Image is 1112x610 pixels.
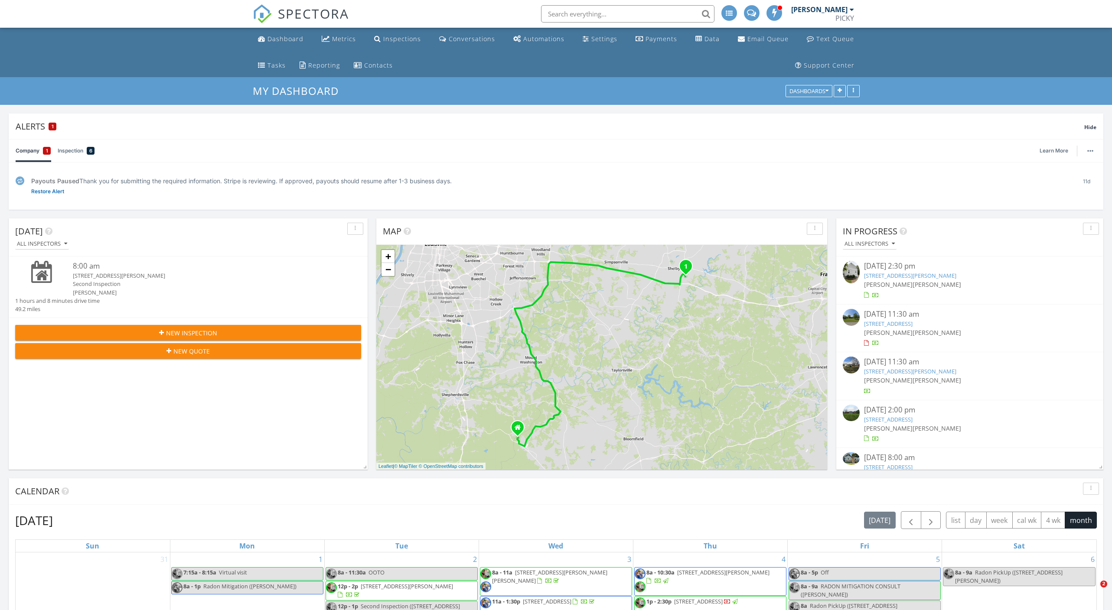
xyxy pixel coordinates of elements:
h2: [DATE] [15,512,53,529]
div: [DATE] 11:30 am [864,309,1076,320]
a: [DATE] 2:30 pm [STREET_ADDRESS][PERSON_NAME] [PERSON_NAME][PERSON_NAME] [843,261,1097,299]
a: Text Queue [803,31,858,47]
span: [PERSON_NAME] [864,376,913,384]
div: Dashboards [789,88,828,94]
a: Support Center [792,58,858,74]
a: Wednesday [547,540,565,552]
img: 9543541%2Fcover_photos%2F8EGkvB6b8v03N5ucUzld%2Fsmall.jpg [843,261,860,283]
div: Thank you for submitting the required information. Stripe is reviewing. If approved, payouts shou... [31,176,1070,185]
div: [DATE] 11:30 am [864,357,1076,367]
a: 12p - 2p [STREET_ADDRESS][PERSON_NAME] [326,581,478,600]
span: Calendar [15,485,59,497]
div: All Inspectors [845,241,895,247]
button: list [946,512,965,529]
span: In Progress [843,225,897,237]
a: [DATE] 11:30 am [STREET_ADDRESS][PERSON_NAME] [PERSON_NAME][PERSON_NAME] [843,357,1097,395]
button: week [986,512,1013,529]
a: Go to September 1, 2025 [317,552,324,566]
a: 8:00 am [STREET_ADDRESS][PERSON_NAME] Second Inspection [PERSON_NAME] 1 hours and 8 minutes drive... [15,261,361,313]
span: [PERSON_NAME] [864,424,913,432]
span: 12p - 1p [338,602,358,610]
img: bf8274bfc87b4e28ab655cc270350d12_1_105_c.jpeg [326,582,337,593]
span: Radon PickUp ([STREET_ADDRESS][PERSON_NAME]) [955,568,1063,584]
div: Dashboard [267,35,303,43]
img: bf8274bfc87b4e28ab655cc270350d12_1_105_c.jpeg [943,568,954,579]
button: [DATE] [864,512,896,529]
span: 8a [801,602,807,610]
button: Next month [921,511,941,529]
img: bf8274bfc87b4e28ab655cc270350d12_1_105_c.jpeg [172,568,183,579]
span: [PERSON_NAME] [913,424,961,432]
div: All Inspectors [17,241,67,247]
i: 1 [684,264,688,270]
div: [PERSON_NAME] [791,5,848,14]
a: [DATE] 8:00 am [STREET_ADDRESS] [PERSON_NAME][PERSON_NAME] [843,452,1097,491]
div: Contacts [364,61,393,69]
div: Support Center [804,61,854,69]
div: Metrics [332,35,356,43]
div: Text Queue [816,35,854,43]
a: My Dashboard [253,84,346,98]
a: 1p - 2:30p [STREET_ADDRESS] [646,597,739,605]
span: [STREET_ADDRESS][PERSON_NAME] [677,568,770,576]
div: Settings [591,35,617,43]
span: 8a - 9a [801,582,818,590]
button: New Inspection [15,325,361,341]
a: [STREET_ADDRESS] [864,463,913,471]
img: prom25_9999_78.jpg [172,582,183,593]
span: 12p - 2p [338,582,358,590]
div: 11d [1077,176,1096,196]
img: streetview [843,309,860,326]
img: under-review-2fe708636b114a7f4b8d.svg [16,176,24,185]
span: 1 [52,123,54,130]
img: bf8274bfc87b4e28ab655cc270350d12_1_105_c.jpeg [326,568,337,579]
a: Settings [579,31,621,47]
a: [STREET_ADDRESS][PERSON_NAME] [864,272,956,279]
iframe: Intercom live chat [1083,581,1103,601]
a: Tasks [254,58,289,74]
a: [STREET_ADDRESS] [864,320,913,328]
a: Tuesday [394,540,410,552]
span: 6 [89,146,92,155]
span: [STREET_ADDRESS][PERSON_NAME][PERSON_NAME] [492,568,607,584]
a: Contacts [350,58,396,74]
div: 49.2 miles [15,305,100,313]
div: [DATE] 2:30 pm [864,261,1076,272]
a: [DATE] 11:30 am [STREET_ADDRESS] [PERSON_NAME][PERSON_NAME] [843,309,1097,347]
img: 9537616%2Freports%2Fa5b21aec-e9f2-474b-a28f-850f52215486%2Fcover_photos%2FxrML5PrsBokHWynzMDPB%2F... [843,452,860,465]
a: Zoom out [382,263,395,276]
img: prom25_9999_78.jpg [480,581,491,592]
div: 1 hours and 8 minutes drive time [15,297,100,305]
div: Email Queue [747,35,789,43]
a: Automations (Advanced) [510,31,568,47]
a: 8a - 11a [STREET_ADDRESS][PERSON_NAME][PERSON_NAME] [492,568,607,584]
img: streetview [843,357,860,373]
a: [STREET_ADDRESS][PERSON_NAME] [864,367,956,375]
button: All Inspectors [843,238,897,250]
div: Automations [523,35,564,43]
div: | [376,463,486,470]
div: [STREET_ADDRESS][PERSON_NAME] [73,272,333,280]
span: 8a - 9a [955,568,972,576]
span: RADON MITIGATION CONSULT ([PERSON_NAME]) [801,582,900,598]
div: 4158 Tingle Dr, Shelbyville, KY 40065 [686,266,691,271]
span: [DATE] [15,225,43,237]
img: The Best Home Inspection Software - Spectora [253,4,272,23]
span: [STREET_ADDRESS] [523,597,571,605]
img: bf8274bfc87b4e28ab655cc270350d12_1_105_c.jpeg [480,568,491,579]
span: 8a - 5p [801,568,818,576]
button: All Inspectors [15,238,69,250]
a: Sunday [84,540,101,552]
span: SPECTORA [278,4,349,23]
a: 8a - 10:30a [STREET_ADDRESS][PERSON_NAME] [646,568,770,584]
a: 12p - 2p [STREET_ADDRESS][PERSON_NAME] [338,582,453,598]
a: Payments [632,31,681,47]
a: 8a - 10:30a [STREET_ADDRESS][PERSON_NAME] [634,567,786,596]
button: Dashboards [786,85,832,97]
a: Go to September 5, 2025 [934,552,942,566]
span: 8a - 11a [492,568,512,576]
span: [PERSON_NAME] [913,376,961,384]
span: 8a - 1p [183,582,201,590]
div: Payments [646,35,677,43]
a: 8a - 11a [STREET_ADDRESS][PERSON_NAME][PERSON_NAME] [480,567,632,596]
